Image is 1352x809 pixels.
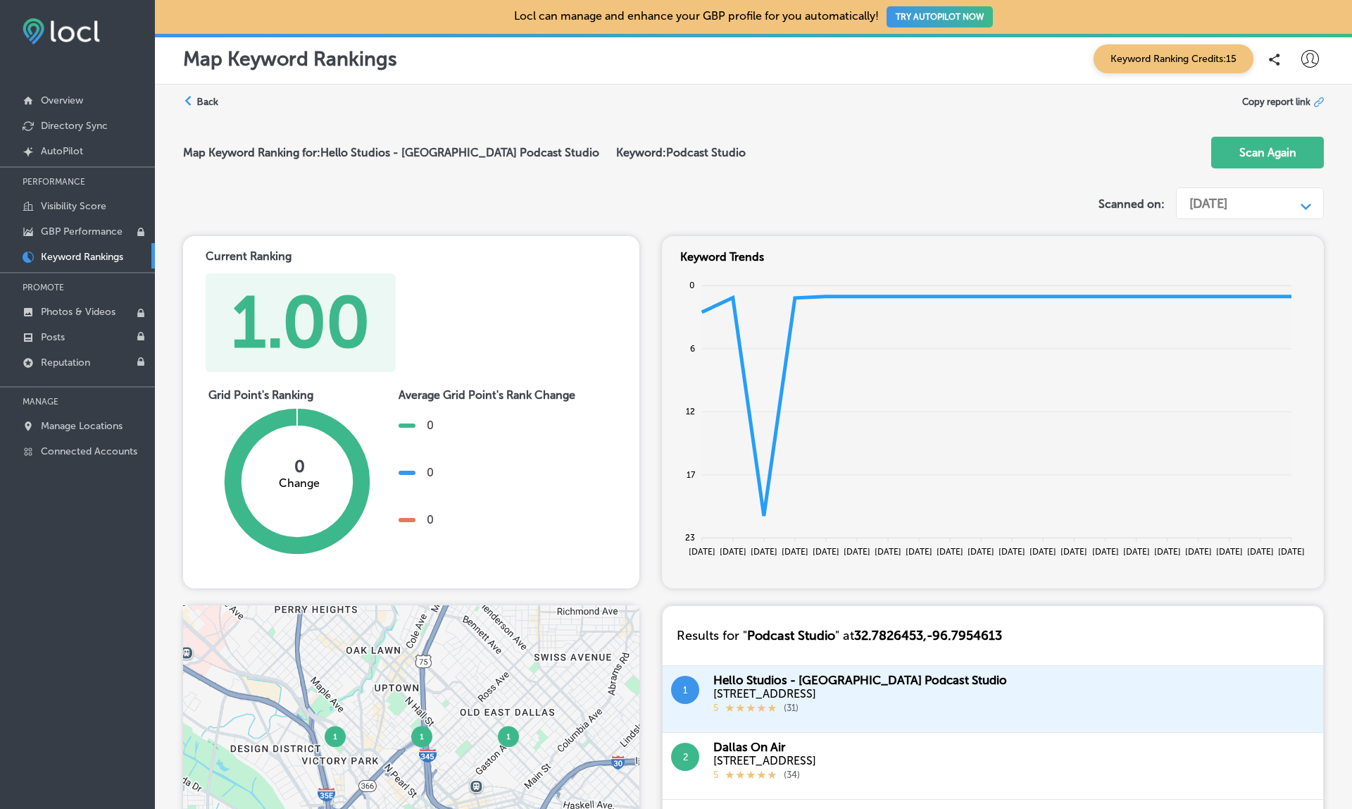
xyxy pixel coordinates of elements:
tspan: [DATE] [689,547,715,557]
div: Current Ranking [206,249,411,263]
div: Results for " " at [663,606,1016,665]
div: Grid Point's Ranking [208,388,384,402]
div: 5 Stars [725,700,777,715]
div: Dallas On Air [713,740,816,754]
p: AutoPilot [41,145,83,157]
button: 2 [671,743,699,771]
tspan: [DATE] [906,547,933,557]
tspan: 0 [689,280,695,290]
label: Back [196,95,218,109]
tspan: 17 [687,470,696,480]
div: 1.00 [232,280,370,365]
tspan: [DATE] [1185,547,1212,557]
p: Manage Locations [41,420,123,432]
tspan: 23 [685,533,695,543]
tspan: [DATE] [937,547,964,557]
tspan: [DATE] [968,547,995,557]
p: Overview [41,94,83,106]
p: 5 [713,770,718,782]
tspan: [DATE] [720,547,746,557]
div: 5 Stars [725,767,777,782]
p: ( 34 ) [784,770,800,782]
tspan: [DATE] [782,547,808,557]
p: Map Keyword Rankings [183,47,397,70]
label: Scanned on: [1098,197,1165,211]
p: Connected Accounts [41,445,137,457]
tspan: 6 [690,344,695,354]
div: Change [279,476,320,490]
tspan: [DATE] [1216,547,1243,557]
tspan: 12 [686,407,695,416]
div: [STREET_ADDRESS] [713,687,1007,700]
span: Copy report link [1242,97,1310,107]
p: Reputation [41,357,90,369]
img: fda3e92497d09a02dc62c9cd864e3231.png [23,18,100,44]
div: 0 [294,456,305,476]
p: Visibility Score [41,200,106,212]
button: Scan Again [1211,137,1324,168]
tspan: [DATE] [1030,547,1057,557]
tspan: [DATE] [999,547,1026,557]
span: Keyword Ranking Credits: 15 [1094,44,1253,73]
p: Directory Sync [41,120,108,132]
p: Photos & Videos [41,306,115,318]
p: Posts [41,331,65,343]
div: 0 [427,419,434,432]
button: 1 [671,676,699,704]
h2: Map Keyword Ranking for: Hello Studios - [GEOGRAPHIC_DATA] Podcast Studio [183,146,616,159]
tspan: [DATE] [751,547,777,557]
tspan: [DATE] [844,547,870,557]
div: [DATE] [1189,196,1227,211]
tspan: [DATE] [1123,547,1150,557]
span: 32.7826453 , -96.7954613 [854,628,1002,643]
tspan: [DATE] [1154,547,1181,557]
p: 5 [713,703,718,715]
div: 0 [427,513,434,526]
p: GBP Performance [41,226,123,237]
text: Keyword Trends [680,250,764,264]
p: Keyword Rankings [41,251,123,263]
div: [STREET_ADDRESS] [713,754,816,767]
h2: Keyword: Podcast Studio [616,146,746,159]
div: 0 [427,466,434,479]
tspan: [DATE] [1247,547,1274,557]
tspan: [DATE] [1278,547,1305,557]
tspan: [DATE] [813,547,839,557]
div: Average Grid Point's Rank Change [399,388,575,402]
tspan: [DATE] [875,547,901,557]
tspan: [DATE] [1092,547,1119,557]
div: Hello Studios - [GEOGRAPHIC_DATA] Podcast Studio [713,673,1007,687]
button: TRY AUTOPILOT NOW [887,6,993,27]
p: ( 31 ) [784,703,799,715]
span: Podcast Studio [747,628,835,643]
tspan: [DATE] [1061,547,1088,557]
